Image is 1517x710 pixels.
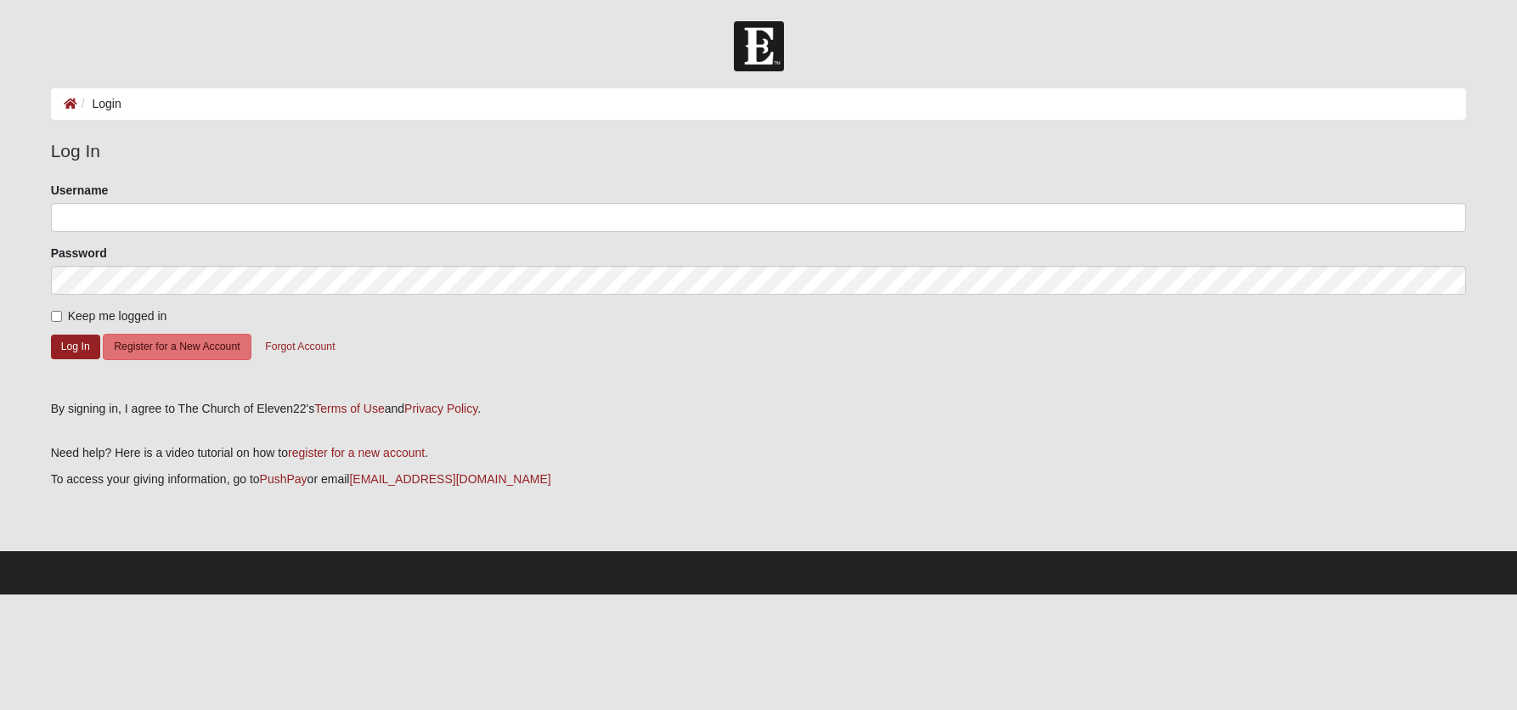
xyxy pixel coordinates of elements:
a: [EMAIL_ADDRESS][DOMAIN_NAME] [349,472,550,486]
a: PushPay [260,472,307,486]
div: By signing in, I agree to The Church of Eleven22's and . [51,400,1467,418]
span: Keep me logged in [68,309,167,323]
li: Login [77,95,121,113]
label: Username [51,182,109,199]
legend: Log In [51,138,1467,165]
input: Keep me logged in [51,311,62,322]
a: register for a new account [288,446,425,459]
button: Log In [51,335,100,359]
a: Terms of Use [314,402,384,415]
label: Password [51,245,107,262]
a: Privacy Policy [404,402,477,415]
img: Church of Eleven22 Logo [734,21,784,71]
button: Forgot Account [254,334,346,360]
p: Need help? Here is a video tutorial on how to . [51,444,1467,462]
button: Register for a New Account [103,334,251,360]
p: To access your giving information, go to or email [51,471,1467,488]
